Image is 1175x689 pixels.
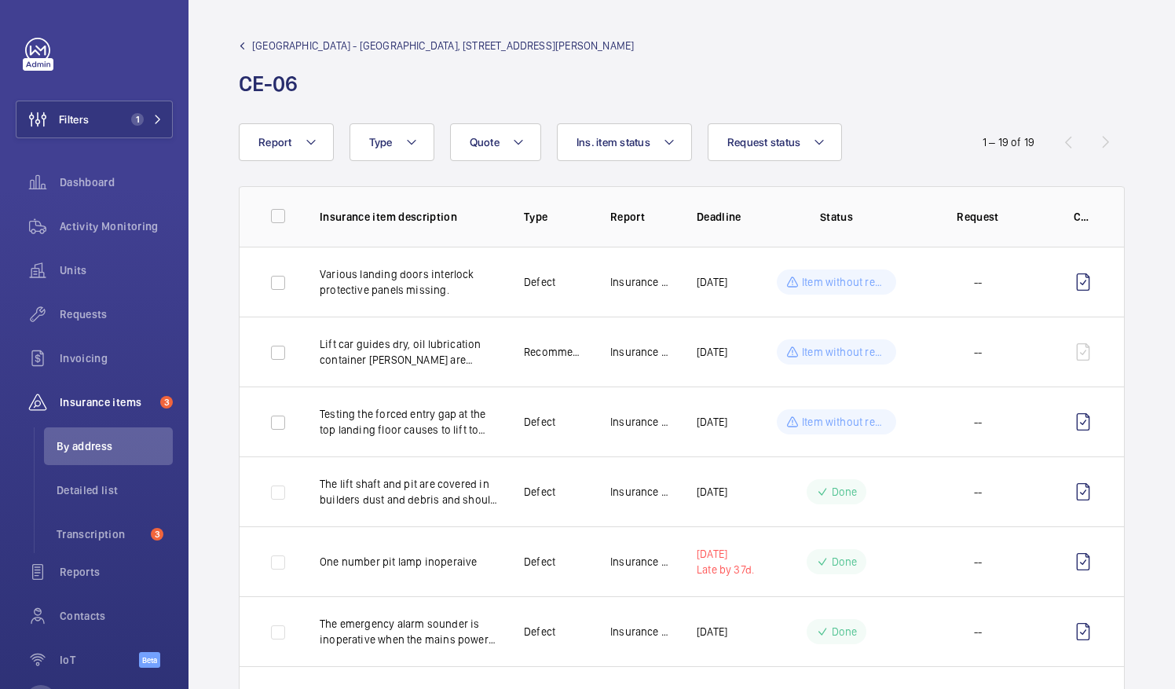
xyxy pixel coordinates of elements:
[524,344,585,360] p: Recommendation
[60,564,173,580] span: Reports
[610,414,672,430] p: Insurance Co.
[320,476,499,508] p: The lift shaft and pit are covered in builders dust and debris and should be suitably cleaned
[697,274,727,290] p: [DATE]
[320,406,499,438] p: Testing the forced entry gap at the top landing floor causes to lift to stop.
[610,274,672,290] p: Insurance Co.
[974,344,982,360] span: --
[320,616,499,647] p: The emergency alarm sounder is inoperative when the mains power is isolated. This should be recti...
[610,554,672,570] p: Insurance Co.
[610,209,672,225] p: Report
[974,484,982,500] span: --
[974,624,982,640] span: --
[57,526,145,542] span: Transcription
[57,438,173,454] span: By address
[708,123,843,161] button: Request status
[610,484,672,500] p: Insurance Co.
[1074,209,1093,225] p: Certificate
[320,336,499,368] p: Lift car guides dry, oil lubrication container [PERSON_NAME] are damaged.
[577,136,650,148] span: Ins. item status
[832,624,858,640] p: Done
[983,134,1034,150] div: 1 – 19 of 19
[697,624,727,640] p: [DATE]
[151,528,163,541] span: 3
[524,209,585,225] p: Type
[802,414,887,430] p: Item without request
[450,123,541,161] button: Quote
[802,274,887,290] p: Item without request
[524,484,555,500] p: Defect
[697,209,766,225] p: Deadline
[239,69,634,98] h1: CE-06
[974,554,982,570] span: --
[557,123,692,161] button: Ins. item status
[697,344,727,360] p: [DATE]
[139,652,160,668] span: Beta
[60,394,154,410] span: Insurance items
[60,652,139,668] span: IoT
[60,218,173,234] span: Activity Monitoring
[524,414,555,430] p: Defect
[697,414,727,430] p: [DATE]
[320,266,499,298] p: Various landing doors interlock protective panels missing.
[320,554,499,570] p: One number pit lamp inoperaive
[524,554,555,570] p: Defect
[369,136,393,148] span: Type
[252,38,634,53] span: [GEOGRAPHIC_DATA] - [GEOGRAPHIC_DATA], [STREET_ADDRESS][PERSON_NAME]
[57,482,173,498] span: Detailed list
[160,396,173,409] span: 3
[60,306,173,322] span: Requests
[974,274,982,290] span: --
[974,414,982,430] span: --
[350,123,434,161] button: Type
[60,608,173,624] span: Contacts
[610,344,672,360] p: Insurance Co.
[60,262,173,278] span: Units
[524,624,555,640] p: Defect
[697,562,754,577] div: Late by 37d.
[470,136,500,148] span: Quote
[832,554,858,570] p: Done
[697,484,727,500] p: [DATE]
[60,174,173,190] span: Dashboard
[60,350,173,366] span: Invoicing
[727,136,801,148] span: Request status
[610,624,672,640] p: Insurance Co.
[258,136,292,148] span: Report
[131,113,144,126] span: 1
[697,546,754,562] p: [DATE]
[524,274,555,290] p: Defect
[802,344,887,360] p: Item without request
[59,112,89,127] span: Filters
[16,101,173,138] button: Filters1
[918,209,1038,225] p: Request
[320,209,499,225] p: Insurance item description
[777,209,896,225] p: Status
[239,123,334,161] button: Report
[832,484,858,500] p: Done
